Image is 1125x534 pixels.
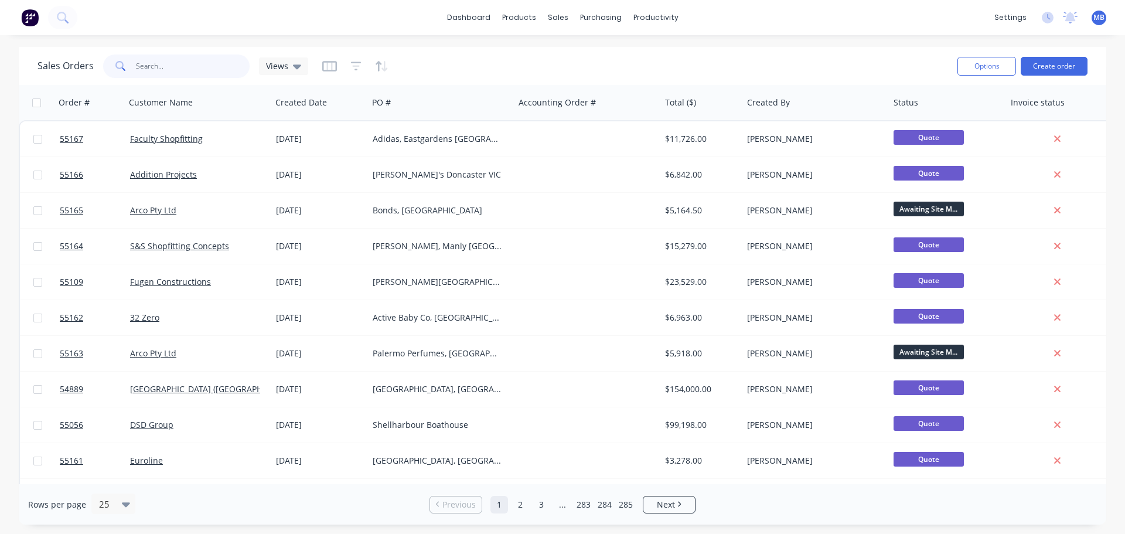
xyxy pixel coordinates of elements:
[60,121,130,157] a: 55167
[1021,57,1087,76] button: Create order
[894,380,964,395] span: Quote
[373,348,503,359] div: Palermo Perfumes, [GEOGRAPHIC_DATA]
[276,169,363,181] div: [DATE]
[894,309,964,324] span: Quote
[60,300,130,335] a: 55162
[276,133,363,145] div: [DATE]
[747,383,877,395] div: [PERSON_NAME]
[894,345,964,359] span: Awaiting Site M...
[425,496,700,513] ul: Pagination
[665,455,734,467] div: $3,278.00
[60,372,130,407] a: 54889
[1093,12,1104,23] span: MB
[747,240,877,252] div: [PERSON_NAME]
[747,169,877,181] div: [PERSON_NAME]
[894,416,964,431] span: Quote
[60,169,83,181] span: 55166
[60,133,83,145] span: 55167
[276,276,363,288] div: [DATE]
[496,9,542,26] div: products
[575,496,592,513] a: Page 283
[665,383,734,395] div: $154,000.00
[60,407,130,443] a: 55056
[373,205,503,216] div: Bonds, [GEOGRAPHIC_DATA]
[130,348,176,359] a: Arco Pty Ltd
[130,169,197,180] a: Addition Projects
[28,499,86,511] span: Rows per page
[665,169,734,181] div: $6,842.00
[60,312,83,324] span: 55162
[441,9,496,26] a: dashboard
[60,276,83,288] span: 55109
[130,383,299,394] a: [GEOGRAPHIC_DATA] ([GEOGRAPHIC_DATA])
[747,455,877,467] div: [PERSON_NAME]
[894,202,964,216] span: Awaiting Site M...
[276,419,363,431] div: [DATE]
[574,9,628,26] div: purchasing
[894,130,964,145] span: Quote
[512,496,529,513] a: Page 2
[60,240,83,252] span: 55164
[129,97,193,108] div: Customer Name
[21,9,39,26] img: Factory
[373,312,503,324] div: Active Baby Co, [GEOGRAPHIC_DATA] [GEOGRAPHIC_DATA]
[373,169,503,181] div: [PERSON_NAME]'s Doncaster VIC
[957,57,1016,76] button: Options
[542,9,574,26] div: sales
[266,60,288,72] span: Views
[276,348,363,359] div: [DATE]
[60,419,83,431] span: 55056
[373,419,503,431] div: Shellharbour Boathouse
[373,455,503,467] div: [GEOGRAPHIC_DATA], [GEOGRAPHIC_DATA]
[60,443,130,478] a: 55161
[894,166,964,181] span: Quote
[747,205,877,216] div: [PERSON_NAME]
[130,312,159,323] a: 32 Zero
[373,133,503,145] div: Adidas, Eastgardens [GEOGRAPHIC_DATA]
[130,419,173,430] a: DSD Group
[894,97,918,108] div: Status
[373,240,503,252] div: [PERSON_NAME], Manly [GEOGRAPHIC_DATA]
[442,499,476,511] span: Previous
[1011,97,1065,108] div: Invoice status
[130,276,211,287] a: Fugen Constructions
[665,419,734,431] div: $99,198.00
[276,312,363,324] div: [DATE]
[130,133,203,144] a: Faculty Shopfitting
[60,479,130,514] a: 55160
[373,276,503,288] div: [PERSON_NAME][GEOGRAPHIC_DATA], [GEOGRAPHIC_DATA]
[130,240,229,251] a: S&S Shopfitting Concepts
[617,496,635,513] a: Page 285
[628,9,684,26] div: productivity
[37,60,94,72] h1: Sales Orders
[747,348,877,359] div: [PERSON_NAME]
[747,312,877,324] div: [PERSON_NAME]
[747,133,877,145] div: [PERSON_NAME]
[665,205,734,216] div: $5,164.50
[60,205,83,216] span: 55165
[519,97,596,108] div: Accounting Order #
[643,499,695,511] a: Next page
[490,496,508,513] a: Page 1 is your current page
[60,229,130,264] a: 55164
[665,312,734,324] div: $6,963.00
[665,97,696,108] div: Total ($)
[276,383,363,395] div: [DATE]
[665,133,734,145] div: $11,726.00
[275,97,327,108] div: Created Date
[665,240,734,252] div: $15,279.00
[657,499,675,511] span: Next
[59,97,90,108] div: Order #
[276,205,363,216] div: [DATE]
[894,452,964,467] span: Quote
[136,55,250,78] input: Search...
[130,455,163,466] a: Euroline
[60,348,83,359] span: 55163
[60,264,130,300] a: 55109
[596,496,613,513] a: Page 284
[554,496,571,513] a: Jump forward
[747,276,877,288] div: [PERSON_NAME]
[60,193,130,228] a: 55165
[60,455,83,467] span: 55161
[60,383,83,395] span: 54889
